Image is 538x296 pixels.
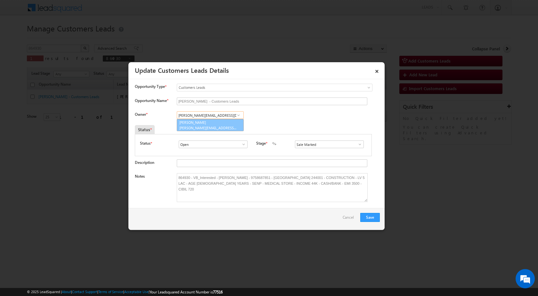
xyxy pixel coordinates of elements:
[295,140,364,148] input: Type to Search
[135,160,154,165] label: Description
[177,119,244,131] a: [PERSON_NAME]
[177,85,346,90] span: Customers Leads
[354,141,362,148] a: Show All Items
[62,290,71,294] a: About
[343,213,357,225] a: Cancel
[135,65,229,74] a: Update Customers Leads Details
[140,140,151,146] label: Status
[256,140,266,146] label: Stage
[27,289,223,295] span: © 2025 LeadSquared | | | | |
[135,125,155,134] div: Status
[238,141,246,148] a: Show All Items
[87,198,116,206] em: Start Chat
[8,59,117,192] textarea: Type your message and hit 'Enter'
[33,34,108,42] div: Chat with us now
[105,3,120,19] div: Minimize live chat window
[72,290,97,294] a: Contact Support
[371,64,382,76] a: ×
[213,290,223,294] span: 77516
[179,140,248,148] input: Type to Search
[360,213,380,222] button: Save
[124,290,149,294] a: Acceptable Use
[98,290,123,294] a: Terms of Service
[11,34,27,42] img: d_60004797649_company_0_60004797649
[234,112,242,118] a: Show All Items
[135,174,145,179] label: Notes
[150,290,223,294] span: Your Leadsquared Account Number is
[177,111,244,119] input: Type to Search
[135,98,168,103] label: Opportunity Name
[177,84,372,91] a: Customers Leads
[179,125,237,130] span: [PERSON_NAME][EMAIL_ADDRESS][DOMAIN_NAME]
[135,112,147,117] label: Owner
[135,84,165,89] span: Opportunity Type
